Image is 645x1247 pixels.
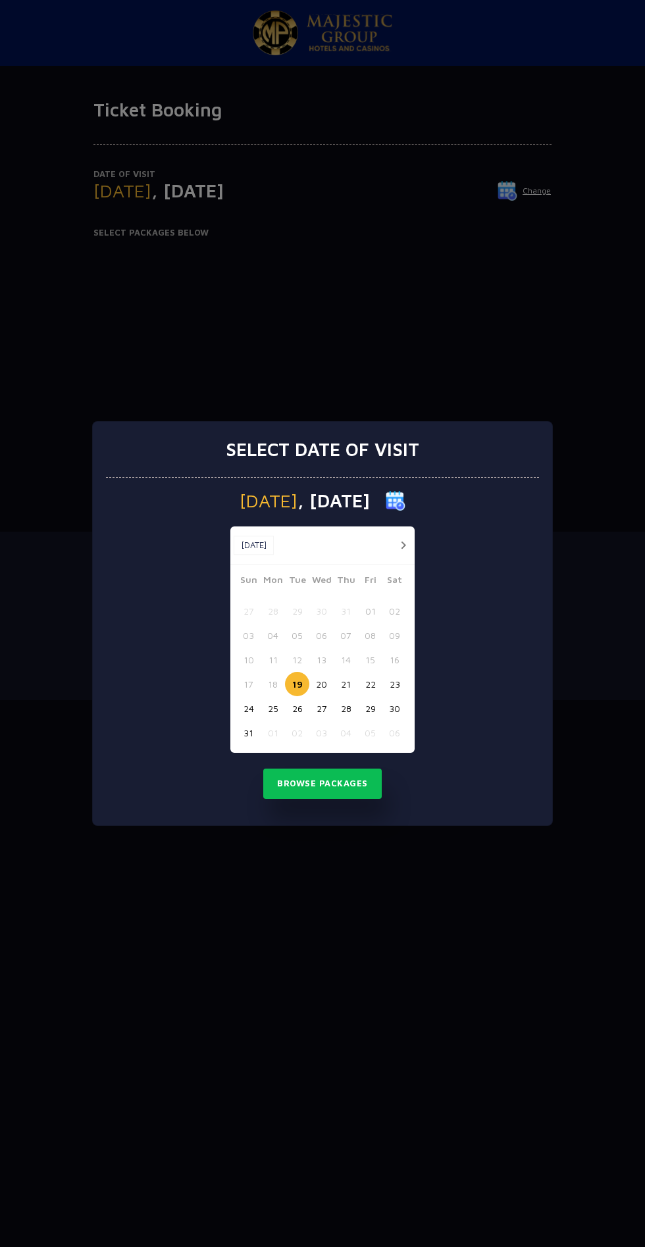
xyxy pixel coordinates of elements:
button: 06 [309,623,334,648]
button: 09 [382,623,407,648]
button: 04 [261,623,285,648]
button: 27 [236,599,261,623]
button: 21 [334,672,358,696]
button: 29 [285,599,309,623]
button: 01 [358,599,382,623]
span: Mon [261,573,285,591]
button: 30 [382,696,407,721]
button: 25 [261,696,285,721]
span: , [DATE] [297,492,370,510]
button: 23 [382,672,407,696]
span: Wed [309,573,334,591]
span: Thu [334,573,358,591]
button: 08 [358,623,382,648]
button: 18 [261,672,285,696]
span: [DATE] [240,492,297,510]
button: 31 [236,721,261,745]
img: calender icon [386,491,405,511]
button: 12 [285,648,309,672]
button: 20 [309,672,334,696]
button: 27 [309,696,334,721]
button: 19 [285,672,309,696]
button: 22 [358,672,382,696]
button: 01 [261,721,285,745]
button: 04 [334,721,358,745]
button: 07 [334,623,358,648]
span: Sun [236,573,261,591]
button: 11 [261,648,285,672]
span: Sat [382,573,407,591]
button: 31 [334,599,358,623]
button: 05 [358,721,382,745]
button: 30 [309,599,334,623]
button: 14 [334,648,358,672]
button: 05 [285,623,309,648]
button: 26 [285,696,309,721]
button: 06 [382,721,407,745]
button: 24 [236,696,261,721]
h3: Select date of visit [226,438,419,461]
span: Tue [285,573,309,591]
button: 03 [236,623,261,648]
button: 03 [309,721,334,745]
button: 15 [358,648,382,672]
button: 17 [236,672,261,696]
button: 02 [285,721,309,745]
button: 10 [236,648,261,672]
button: 29 [358,696,382,721]
button: Browse Packages [263,769,382,799]
button: 28 [334,696,358,721]
button: [DATE] [234,536,274,555]
button: 13 [309,648,334,672]
button: 16 [382,648,407,672]
button: 02 [382,599,407,623]
span: Fri [358,573,382,591]
button: 28 [261,599,285,623]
